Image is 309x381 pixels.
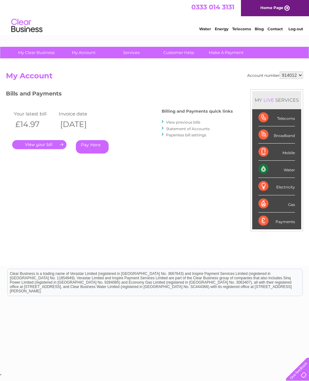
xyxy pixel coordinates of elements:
a: Customer Help [153,47,204,58]
a: Make A Payment [200,47,252,58]
th: £14.97 [12,118,57,131]
a: Blog [255,27,264,31]
h3: Bills and Payments [6,89,233,100]
td: Your latest bill [12,110,57,118]
a: My Clear Business [11,47,62,58]
div: MY SERVICES [252,91,301,109]
a: View previous bills [166,120,200,125]
a: Contact [267,27,283,31]
a: . [12,140,66,149]
a: Statement of Accounts [166,126,210,131]
div: Mobile [258,144,295,161]
a: Water [199,27,211,31]
div: LIVE [262,97,275,103]
h2: My Account [6,71,303,83]
a: 0333 014 3131 [191,3,234,11]
div: Water [258,161,295,178]
td: Invoice date [57,110,102,118]
a: Services [105,47,157,58]
div: Electricity [258,178,295,195]
div: Broadband [258,126,295,144]
a: My Account [58,47,110,58]
div: Payments [258,212,295,229]
div: Telecoms [258,109,295,126]
a: Log out [288,27,303,31]
a: Pay Here [76,140,109,154]
a: Paperless bill settings [166,133,206,137]
div: Gas [258,195,295,212]
a: Energy [215,27,228,31]
a: Telecoms [232,27,251,31]
div: Clear Business is a trading name of Verastar Limited (registered in [GEOGRAPHIC_DATA] No. 3667643... [7,3,302,30]
div: Account number [247,71,303,79]
h4: Billing and Payments quick links [162,109,233,114]
img: logo.png [11,16,43,35]
th: [DATE] [57,118,102,131]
